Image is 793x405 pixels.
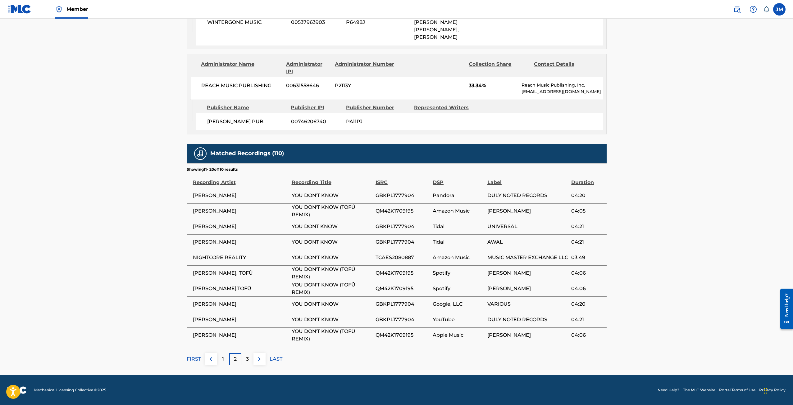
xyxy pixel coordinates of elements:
[433,223,484,230] span: Tidal
[773,3,786,16] div: User Menu
[433,285,484,292] span: Spotify
[376,254,430,261] span: TCAES2080887
[286,61,330,75] div: Administrator IPI
[292,223,372,230] span: YOU DONT KNOW
[433,192,484,199] span: Pandora
[414,104,477,111] div: Represented Writers
[376,172,430,186] div: ISRC
[571,172,603,186] div: Duration
[193,254,289,261] span: NIGHTCORE REALITY
[376,207,430,215] span: QM42K1709195
[292,316,372,323] span: YOU DON'T KNOW
[571,316,603,323] span: 04:21
[234,355,237,363] p: 2
[764,381,768,400] div: Drag
[193,331,289,339] span: [PERSON_NAME]
[376,223,430,230] span: GBKPL1777904
[292,300,372,308] span: YOU DON'T KNOW
[291,118,341,125] span: 00746206740
[55,6,63,13] img: Top Rightsholder
[376,238,430,246] span: GBKPL1777904
[487,316,568,323] span: DULY NOTED RECORDS
[291,19,341,26] span: 00537963903
[207,104,286,111] div: Publisher Name
[193,285,289,292] span: [PERSON_NAME],TOFÛ
[571,207,603,215] span: 04:05
[346,19,409,26] span: P6498J
[292,281,372,296] span: YOU DON'T KNOW (TOFÛ REMIX)
[7,5,31,14] img: MLC Logo
[571,285,603,292] span: 04:06
[193,172,289,186] div: Recording Artist
[197,150,204,157] img: Matched Recordings
[763,6,769,12] div: Notifications
[522,88,603,95] p: [EMAIL_ADDRESS][DOMAIN_NAME]
[376,331,430,339] span: QM42K1709195
[34,387,106,393] span: Mechanical Licensing Collective © 2025
[487,223,568,230] span: UNIVERSAL
[335,61,395,75] div: Administrator Number
[571,269,603,277] span: 04:06
[487,172,568,186] div: Label
[7,386,27,394] img: logo
[762,375,793,405] div: Chat Widget
[346,118,409,125] span: PA11PJ
[487,331,568,339] span: [PERSON_NAME]
[193,316,289,323] span: [PERSON_NAME]
[571,192,603,199] span: 04:20
[469,61,529,75] div: Collection Share
[201,61,281,75] div: Administrator Name
[414,19,459,40] span: [PERSON_NAME] [PERSON_NAME], [PERSON_NAME]
[487,192,568,199] span: DULY NOTED RECORDS
[469,82,517,89] span: 33.34%
[487,300,568,308] span: VARIOUS
[376,316,430,323] span: GBKPL1777904
[193,300,289,308] span: [PERSON_NAME]
[487,269,568,277] span: [PERSON_NAME]
[433,316,484,323] span: YouTube
[256,355,263,363] img: right
[346,104,409,111] div: Publisher Number
[433,172,484,186] div: DSP
[433,300,484,308] span: Google, LLC
[292,238,372,246] span: YOU DONT KNOW
[534,61,594,75] div: Contact Details
[210,150,284,157] h5: Matched Recordings (110)
[522,82,603,88] p: Reach Music Publishing, Inc.
[207,118,286,125] span: [PERSON_NAME] PUB
[187,167,238,172] p: Showing 11 - 20 of 110 results
[291,104,341,111] div: Publisher IPI
[433,254,484,261] span: Amazon Music
[487,207,568,215] span: [PERSON_NAME]
[571,223,603,230] span: 04:21
[719,387,755,393] a: Portal Terms of Use
[292,192,372,199] span: YOU DON'T KNOW
[433,238,484,246] span: Tidal
[376,300,430,308] span: GBKPL1777904
[433,207,484,215] span: Amazon Music
[487,285,568,292] span: [PERSON_NAME]
[376,192,430,199] span: GBKPL1777904
[292,204,372,218] span: YOU DON'T KNOW (TOFÛ REMIX)
[193,192,289,199] span: [PERSON_NAME]
[207,19,286,26] span: WINTERGONE MUSIC
[776,284,793,334] iframe: Resource Center
[683,387,715,393] a: The MLC Website
[571,238,603,246] span: 04:21
[571,331,603,339] span: 04:06
[658,387,679,393] a: Need Help?
[193,238,289,246] span: [PERSON_NAME]
[731,3,743,16] a: Public Search
[733,6,741,13] img: search
[433,331,484,339] span: Apple Music
[187,355,201,363] p: FIRST
[335,82,395,89] span: P2113Y
[193,207,289,215] span: [PERSON_NAME]
[292,254,372,261] span: YOU DON'T KNOW
[66,6,88,13] span: Member
[376,285,430,292] span: QM42K1709195
[193,223,289,230] span: [PERSON_NAME]
[222,355,224,363] p: 1
[747,3,759,16] div: Help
